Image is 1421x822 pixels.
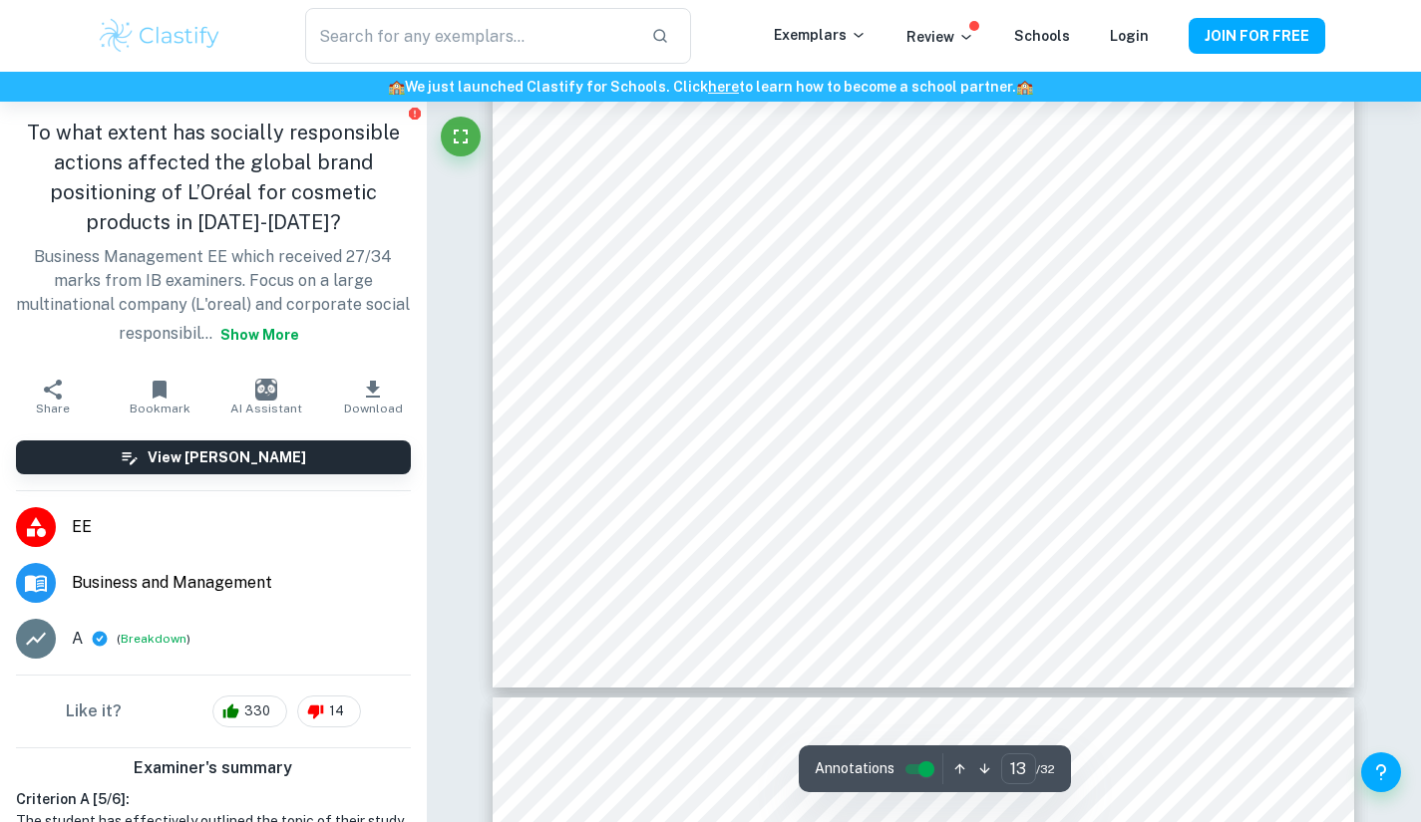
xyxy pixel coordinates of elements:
span: AI Assistant [230,402,302,415]
h6: View [PERSON_NAME] [148,446,306,468]
a: Login [1110,28,1149,44]
span: Bookmark [130,402,190,415]
button: Bookmark [107,369,213,424]
p: A [72,627,83,651]
button: Report issue [408,106,423,121]
span: Download [344,402,403,415]
div: 14 [297,695,361,727]
span: Annotations [815,758,894,779]
button: Download [320,369,427,424]
a: Schools [1014,28,1070,44]
span: Business and Management [72,571,411,595]
button: AI Assistant [213,369,320,424]
span: 🏫 [388,79,405,95]
span: Share [36,402,70,415]
span: 🏫 [1016,79,1033,95]
button: Show more [212,317,307,353]
input: Search for any exemplars... [305,8,634,64]
a: here [708,79,739,95]
h6: Criterion A [ 5 / 6 ]: [16,788,411,810]
p: Exemplars [774,24,867,46]
p: Review [906,26,974,48]
div: 330 [212,695,287,727]
span: EE [72,515,411,539]
span: 14 [318,701,355,721]
img: AI Assistant [255,379,277,401]
h6: Examiner's summary [8,756,419,780]
p: Business Management EE which received 27/34 marks from IB examiners. Focus on a large multination... [16,245,411,353]
button: View [PERSON_NAME] [16,440,411,474]
button: Help and Feedback [1361,752,1401,792]
button: JOIN FOR FREE [1189,18,1325,54]
span: ( ) [117,630,190,649]
img: Clastify logo [97,16,223,56]
h6: Like it? [66,699,122,723]
h1: To what extent has socially responsible actions affected the global brand positioning of L’Oréal ... [16,118,411,237]
button: Breakdown [121,630,186,648]
h6: We just launched Clastify for Schools. Click to learn how to become a school partner. [4,76,1417,98]
button: Fullscreen [441,117,481,156]
span: / 32 [1036,760,1055,778]
span: 330 [233,701,281,721]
